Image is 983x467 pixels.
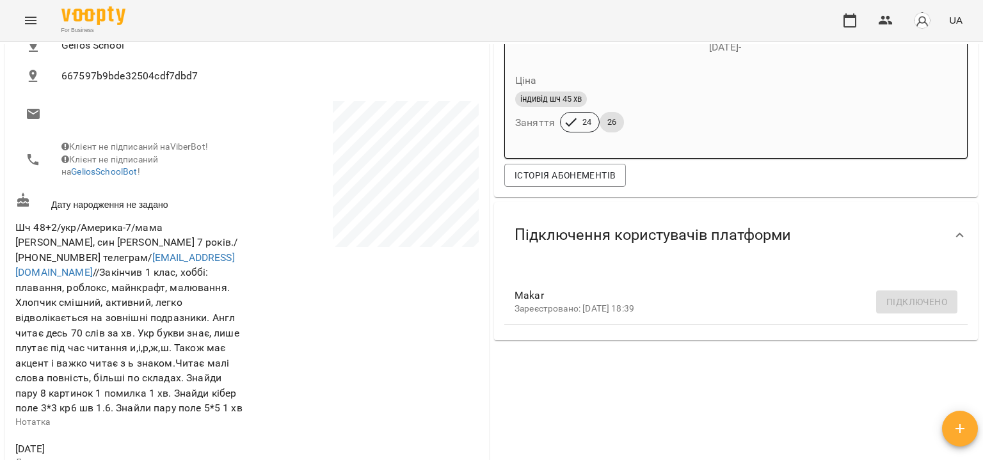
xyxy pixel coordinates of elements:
span: 667597b9bde32504cdf7dbd7 [61,68,468,84]
a: GeliosSchoolBot [71,166,137,177]
span: Підключення користувачів платформи [515,225,791,245]
img: avatar_s.png [913,12,931,29]
span: Клієнт не підписаний на ! [61,154,158,177]
img: Voopty Logo [61,6,125,25]
span: [DATE] - [709,41,741,53]
span: [DATE] [15,441,244,457]
p: Зареєстровано: [DATE] 18:39 [515,303,937,315]
span: Історія абонементів [515,168,616,183]
button: UA [944,8,968,32]
div: Підключення користувачів платформи [494,202,978,268]
span: 26 [600,116,624,128]
span: Клієнт не підписаний на ViberBot! [61,141,208,152]
button: Швидкочитання: Індив 6м[DATE]- Цінаіндивід шч 45 хвЗаняття2426 [505,26,884,148]
span: For Business [61,26,125,35]
span: Шч 48+2/укр/Америка-7/мама [PERSON_NAME], син [PERSON_NAME] 7 років./ [PHONE_NUMBER] телеграм/ //... [15,221,243,415]
span: індивід шч 45 хв [515,93,587,105]
span: Makar [515,288,937,303]
div: Дату народження не задано [13,190,247,214]
h6: Заняття [515,114,555,132]
span: Gelios School [61,38,468,53]
span: UA [949,13,963,27]
h6: Ціна [515,72,537,90]
span: 24 [575,116,599,128]
button: Історія абонементів [504,164,626,187]
p: Нотатка [15,416,244,429]
button: Menu [15,5,46,36]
